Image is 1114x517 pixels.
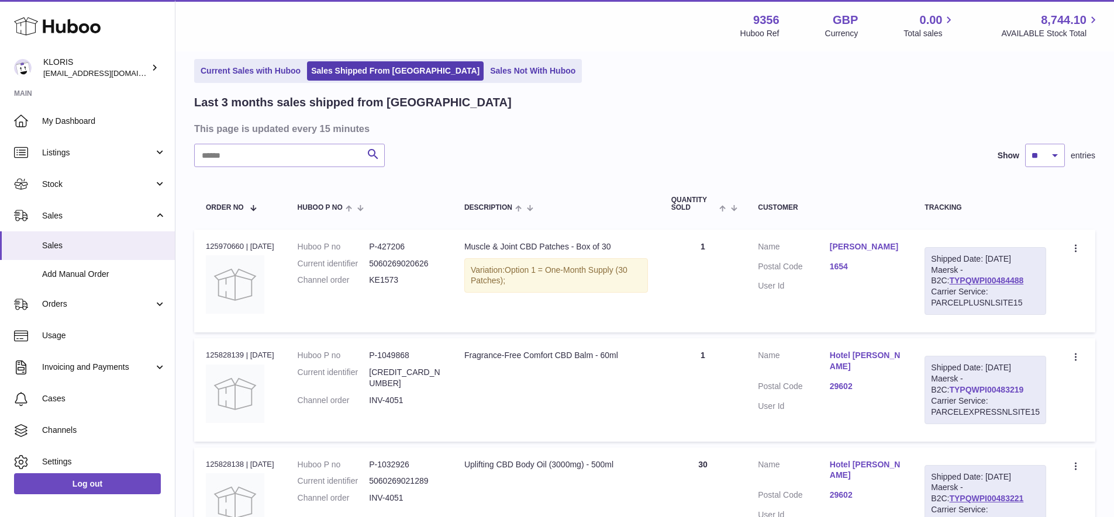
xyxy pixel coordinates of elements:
span: Invoicing and Payments [42,362,154,373]
dd: 5060269021289 [369,476,441,487]
div: 125970660 | [DATE] [206,241,274,252]
dd: [CREDIT_CARD_NUMBER] [369,367,441,389]
div: KLORIS [43,57,149,79]
dt: Huboo P no [298,350,370,361]
strong: 9356 [753,12,780,28]
td: 1 [660,338,747,441]
span: Huboo P no [298,204,343,211]
h3: This page is updated every 15 minutes [194,122,1092,135]
a: Hotel [PERSON_NAME] [830,459,902,481]
a: 8,744.10 AVAILABLE Stock Total [1001,12,1100,39]
a: Sales Shipped From [GEOGRAPHIC_DATA] [307,61,484,81]
img: huboo@kloriscbd.com [14,59,32,77]
dt: Channel order [298,275,370,286]
a: Hotel [PERSON_NAME] [830,350,902,372]
a: 29602 [830,490,902,501]
dt: Postal Code [758,490,830,504]
a: TYPQWPI00483219 [949,385,1023,394]
span: AVAILABLE Stock Total [1001,28,1100,39]
a: Current Sales with Huboo [196,61,305,81]
span: Quantity Sold [671,196,716,211]
span: Usage [42,330,166,341]
dt: Channel order [298,492,370,504]
span: Orders [42,299,154,310]
div: 125828139 | [DATE] [206,350,274,360]
a: 1654 [830,261,902,272]
dd: KE1573 [369,275,441,286]
a: 0.00 Total sales [903,12,956,39]
a: Sales Not With Huboo [486,61,580,81]
strong: GBP [833,12,858,28]
dd: INV-4051 [369,492,441,504]
dd: P-427206 [369,241,441,252]
dt: Name [758,241,830,255]
span: Total sales [903,28,956,39]
span: [EMAIL_ADDRESS][DOMAIN_NAME] [43,68,172,78]
dt: User Id [758,401,830,412]
label: Show [998,150,1019,161]
dd: 5060269020626 [369,258,441,269]
h2: Last 3 months sales shipped from [GEOGRAPHIC_DATA] [194,95,512,110]
span: entries [1071,150,1095,161]
a: TYPQWPI00484488 [949,276,1023,285]
td: 1 [660,230,747,332]
dd: P-1049868 [369,350,441,361]
img: no-photo.jpg [206,365,264,423]
dt: Postal Code [758,261,830,275]
dt: Current identifier [298,476,370,487]
div: Uplifting CBD Body Oil (3000mg) - 500ml [464,459,648,470]
dd: P-1032926 [369,459,441,470]
dd: INV-4051 [369,395,441,406]
span: Listings [42,147,154,158]
dt: User Id [758,280,830,292]
div: Shipped Date: [DATE] [931,471,1040,483]
span: Sales [42,210,154,221]
span: Settings [42,456,166,467]
span: 8,744.10 [1041,12,1087,28]
div: 125828138 | [DATE] [206,459,274,470]
a: Log out [14,473,161,494]
span: Option 1 = One-Month Supply (30 Patches); [471,265,627,286]
div: Shipped Date: [DATE] [931,362,1040,373]
div: Carrier Service: PARCELPLUSNLSITE15 [931,286,1040,308]
span: Add Manual Order [42,269,166,280]
span: Channels [42,425,166,436]
a: 29602 [830,381,902,392]
div: Tracking [925,204,1046,211]
dt: Name [758,350,830,375]
div: Huboo Ref [740,28,780,39]
div: Customer [758,204,901,211]
div: Shipped Date: [DATE] [931,254,1040,265]
span: Stock [42,179,154,190]
dt: Current identifier [298,258,370,269]
img: no-photo.jpg [206,255,264,314]
a: [PERSON_NAME] [830,241,902,252]
dt: Channel order [298,395,370,406]
div: Variation: [464,258,648,293]
dt: Huboo P no [298,241,370,252]
div: Fragrance-Free Comfort CBD Balm - 60ml [464,350,648,361]
span: Cases [42,393,166,404]
a: TYPQWPI00483221 [949,494,1023,503]
dt: Huboo P no [298,459,370,470]
span: 0.00 [920,12,943,28]
div: Currency [825,28,858,39]
span: My Dashboard [42,116,166,127]
div: Maersk - B2C: [925,356,1046,424]
div: Carrier Service: PARCELEXPRESSNLSITE15 [931,395,1040,418]
span: Sales [42,240,166,251]
dt: Name [758,459,830,484]
span: Description [464,204,512,211]
dt: Current identifier [298,367,370,389]
div: Maersk - B2C: [925,247,1046,315]
div: Muscle & Joint CBD Patches - Box of 30 [464,241,648,252]
dt: Postal Code [758,381,830,395]
span: Order No [206,204,244,211]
